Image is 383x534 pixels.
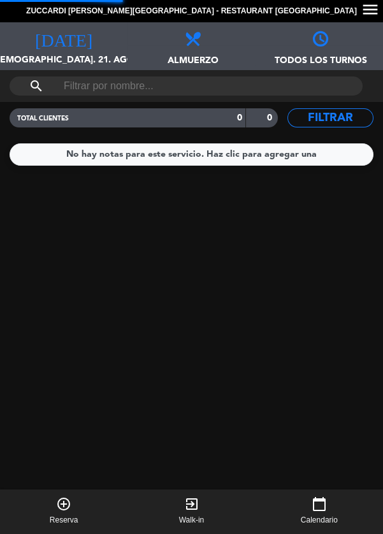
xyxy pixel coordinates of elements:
strong: 0 [237,113,242,122]
span: Calendario [301,514,338,527]
span: Reserva [50,514,78,527]
i: exit_to_app [184,496,199,512]
span: TOTAL CLIENTES [17,115,69,122]
span: Walk-in [179,514,205,527]
input: Filtrar por nombre... [62,76,310,96]
button: exit_to_appWalk-in [127,489,255,534]
button: calendar_todayCalendario [256,489,383,534]
i: add_circle_outline [56,496,71,512]
i: [DATE] [35,29,92,47]
span: Zuccardi [PERSON_NAME][GEOGRAPHIC_DATA] - Restaurant [GEOGRAPHIC_DATA] [26,5,357,18]
button: Filtrar [287,108,373,127]
i: search [29,78,44,94]
i: calendar_today [312,496,327,512]
div: No hay notas para este servicio. Haz clic para agregar una [66,147,317,162]
strong: 0 [267,113,275,122]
